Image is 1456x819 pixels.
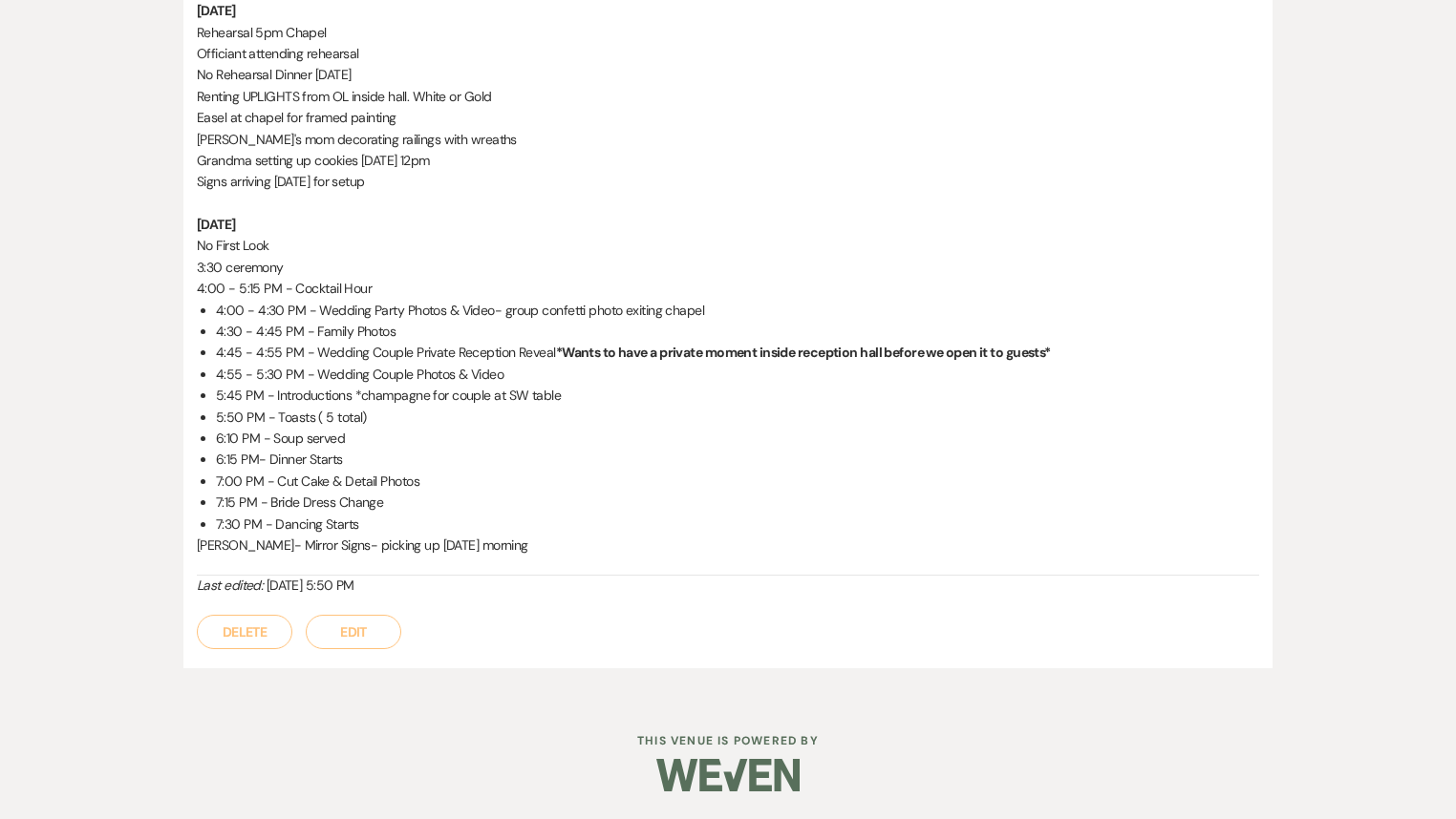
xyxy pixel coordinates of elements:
strong: [DATE] [197,216,236,233]
li: 6:15 PM- Dinner Starts [216,449,1259,470]
p: Rehearsal 5pm Chapel [197,22,1259,43]
div: [DATE] 5:50 PM [197,576,1259,596]
p: Officiant attending rehearsal [197,43,1259,64]
p: Signs arriving [DATE] for setup [197,171,1259,192]
strong: [DATE] [197,2,236,19]
p: No Rehearsal Dinner [DATE] [197,64,1259,85]
p: [PERSON_NAME]'s mom decorating railings with wreaths [197,129,1259,150]
li: 5:45 PM - Introductions *champagne for couple at SW table [216,385,1259,406]
p: 3:30 ceremony [197,257,1259,278]
li: 7:00 PM - Cut Cake & Detail Photos [216,471,1259,492]
li: 4:45 - 4:55 PM - Wedding Couple Private Reception Reveal [216,342,1259,363]
img: Weven Logo [656,742,800,808]
strong: *Wants to have a private moment inside reception hall before we open it to guests* [556,344,1051,361]
li: 6:10 PM - Soup served [216,428,1259,449]
p: Grandma setting up cookies [DATE] 12pm [197,150,1259,171]
button: Edit [306,615,401,649]
li: 7:15 PM - Bride Dress Change [216,492,1259,513]
button: Delete [197,615,292,649]
p: Renting UPLIGHTS from OL inside hall. White or Gold [197,86,1259,107]
li: 4:55 - 5:30 PM - Wedding Couple Photos & Video [216,364,1259,385]
li: 7:30 PM - Dancing Starts [216,514,1259,535]
p: [PERSON_NAME]- Mirror Signs- picking up [DATE] morning [197,535,1259,556]
i: Last edited: [197,577,263,594]
p: Easel at chapel for framed painting [197,107,1259,128]
p: No First Look [197,235,1259,256]
li: 4:30 - 4:45 PM - Family Photos [216,321,1259,342]
li: 5:50 PM - Toasts ( 5 total) [216,407,1259,428]
p: 4:00 - 5:15 PM - Cocktail Hour [197,278,1259,299]
li: 4:00 - 4:30 PM - Wedding Party Photos & Video- group confetti photo exiting chapel [216,300,1259,321]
